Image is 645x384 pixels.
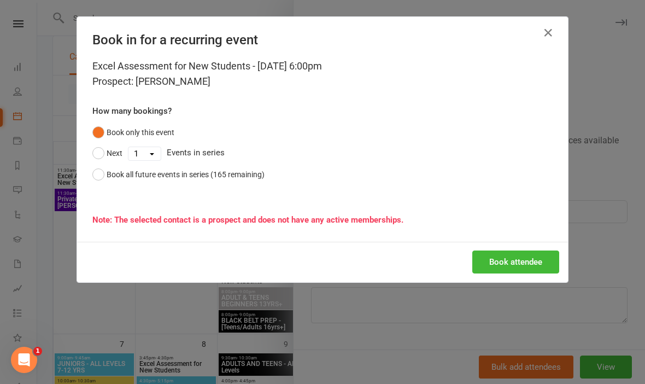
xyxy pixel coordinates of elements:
div: Book all future events in series (165 remaining) [107,168,265,181]
div: Events in series [92,143,553,164]
div: Excel Assessment for New Students - [DATE] 6:00pm Prospect: [PERSON_NAME] [92,59,553,89]
button: Book attendee [472,251,559,274]
button: Close [540,24,557,42]
label: How many bookings? [92,104,172,118]
button: Book all future events in series (165 remaining) [92,164,265,185]
h4: Book in for a recurring event [92,32,553,48]
iframe: Intercom live chat [11,347,37,373]
span: 1 [33,347,42,356]
div: Note: The selected contact is a prospect and does not have any active memberships. [92,213,553,226]
button: Next [92,143,122,164]
button: Book only this event [92,122,174,143]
